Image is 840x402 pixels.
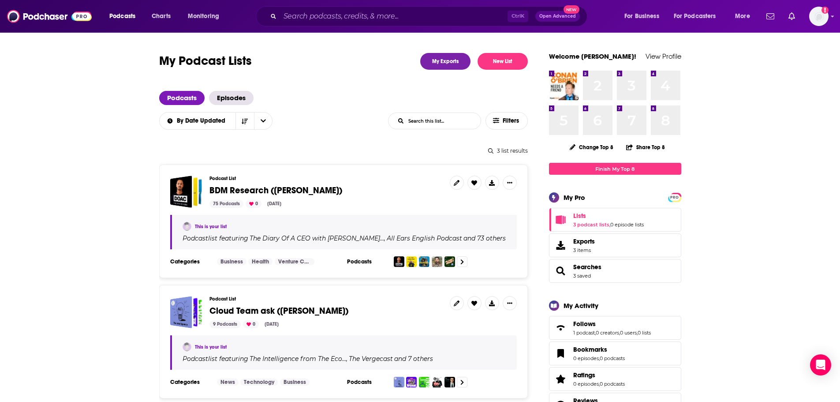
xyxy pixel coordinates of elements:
[564,5,579,14] span: New
[809,7,829,26] span: Logged in as vjacobi
[188,10,219,23] span: Monitoring
[508,11,528,22] span: Ctrl K
[599,355,600,361] span: ,
[209,306,348,316] a: Cloud Team ask ([PERSON_NAME])
[552,322,570,334] a: Follows
[248,355,346,362] a: The Intelligence from The Eco…
[763,9,778,24] a: Show notifications dropdown
[385,235,462,242] a: All Ears English Podcast
[248,258,273,265] a: Health
[549,367,681,391] span: Ratings
[420,53,470,70] a: My Exports
[159,118,235,124] button: open menu
[384,234,385,242] span: ,
[485,112,528,130] button: Filters
[573,330,595,336] a: 1 podcast
[549,259,681,283] span: Searches
[599,381,600,387] span: ,
[549,71,579,100] img: Conan O’Brien Needs A Friend
[729,9,761,23] button: open menu
[637,330,638,336] span: ,
[619,330,620,336] span: ,
[419,377,429,387] img: Masters of Scale
[261,320,282,328] div: [DATE]
[573,355,599,361] a: 0 episodes
[349,355,393,362] h4: The Vergecast
[250,235,384,242] h4: The Diary Of A CEO with [PERSON_NAME]…
[638,330,651,336] a: 0 lists
[109,10,135,23] span: Podcasts
[535,11,580,22] button: Open AdvancedNew
[264,200,285,208] div: [DATE]
[183,234,506,242] div: Podcast list featuring
[183,222,191,231] img: Vincent Jacobi
[785,9,799,24] a: Show notifications dropdown
[280,9,508,23] input: Search podcasts, credits, & more...
[552,347,570,360] a: Bookmarks
[240,379,278,386] a: Technology
[646,52,681,60] a: View Profile
[549,316,681,340] span: Follows
[406,377,417,387] img: The Vergecast
[248,235,384,242] a: The Diary Of A CEO with [PERSON_NAME]…
[596,330,619,336] a: 0 creators
[250,355,346,362] h4: The Intelligence from The Eco…
[478,53,528,70] button: New List
[419,256,429,267] img: The Ramsey Show
[394,377,404,387] img: The Intelligence from The Economist
[209,91,254,105] span: Episodes
[573,263,601,271] span: Searches
[552,239,570,252] span: Exports
[609,222,610,228] span: ,
[170,258,210,265] h3: Categories
[347,379,387,386] h3: Podcasts
[564,142,619,153] button: Change Top 8
[387,235,462,242] h4: All Ears English Podcast
[183,355,506,363] div: Podcast list featuring
[669,194,680,200] a: PRO
[539,14,576,19] span: Open Advanced
[152,10,171,23] span: Charts
[170,176,202,208] a: BDM Research (Vincent)
[280,379,310,386] a: Business
[406,256,417,267] img: All Ears English Podcast
[432,377,442,387] img: Pivot
[432,256,442,267] img: On Purpose with Jay Shetty
[209,296,443,302] h3: Podcast List
[444,256,455,267] img: Planet Money
[573,237,595,245] span: Exports
[549,233,681,257] a: Exports
[347,258,387,265] h3: Podcasts
[159,53,252,70] h1: My Podcast Lists
[444,377,455,387] img: Lex Fridman Podcast
[809,7,829,26] button: Show profile menu
[195,224,227,229] a: This is your list
[552,373,570,385] a: Ratings
[246,200,261,208] div: 0
[209,176,443,181] h3: Podcast List
[170,379,210,386] h3: Categories
[177,118,228,124] span: By Date Updated
[195,344,227,350] a: This is your list
[503,176,517,190] button: Show More Button
[183,342,191,351] img: Vincent Jacobi
[624,10,659,23] span: For Business
[347,355,393,362] a: The Vergecast
[7,8,92,25] a: Podchaser - Follow, Share and Rate Podcasts
[573,346,625,353] a: Bookmarks
[573,212,586,220] span: Lists
[394,355,433,363] p: and 7 others
[209,186,342,195] a: BDM Research ([PERSON_NAME])
[182,9,231,23] button: open menu
[209,185,342,196] span: BDM Research ([PERSON_NAME])
[573,381,599,387] a: 0 episodes
[549,163,681,175] a: Finish My Top 8
[394,256,404,267] img: The Diary Of A CEO with Steven Bartlett
[573,371,595,379] span: Ratings
[564,193,585,202] div: My Pro
[243,320,259,328] div: 0
[209,320,241,328] div: 9 Podcasts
